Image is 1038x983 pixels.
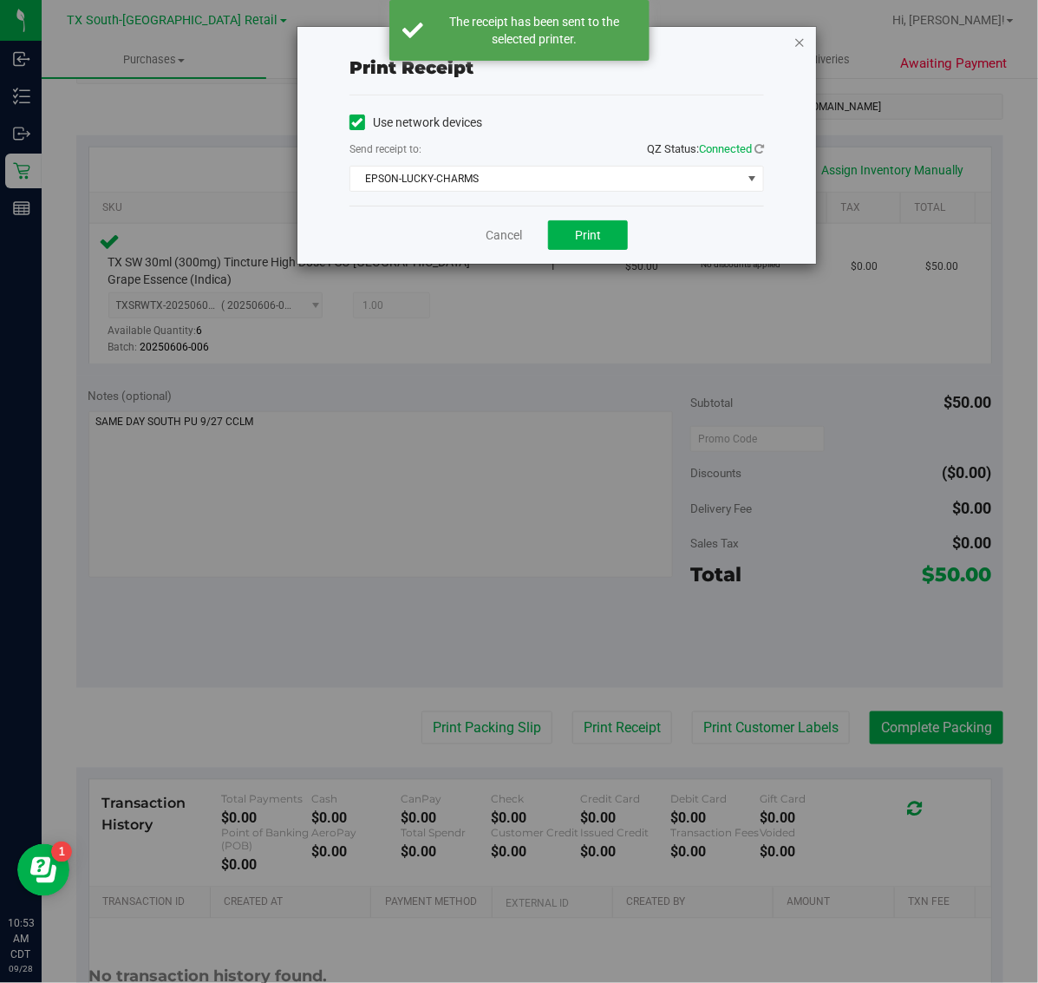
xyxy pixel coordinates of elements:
[647,142,764,155] span: QZ Status:
[350,167,741,191] span: EPSON-LUCKY-CHARMS
[349,114,482,132] label: Use network devices
[17,844,69,896] iframe: Resource center
[548,220,628,250] button: Print
[51,842,72,862] iframe: Resource center unread badge
[433,13,637,48] div: The receipt has been sent to the selected printer.
[349,141,421,157] label: Send receipt to:
[486,226,522,245] a: Cancel
[575,228,601,242] span: Print
[741,167,763,191] span: select
[349,57,473,78] span: Print receipt
[699,142,752,155] span: Connected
